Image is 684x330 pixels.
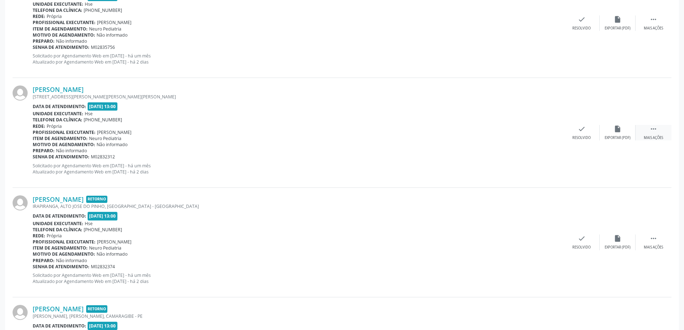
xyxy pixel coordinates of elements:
[644,135,663,140] div: Mais ações
[97,251,127,257] span: Não informado
[88,212,118,220] span: [DATE] 13:00
[33,245,88,251] b: Item de agendamento:
[33,135,88,141] b: Item de agendamento:
[86,196,107,203] span: Retorno
[97,239,131,245] span: [PERSON_NAME]
[33,111,83,117] b: Unidade executante:
[650,15,657,23] i: 
[33,195,84,203] a: [PERSON_NAME]
[33,227,82,233] b: Telefone da clínica:
[13,85,28,101] img: img
[33,141,95,148] b: Motivo de agendamento:
[33,264,89,270] b: Senha de atendimento:
[33,123,45,129] b: Rede:
[56,257,87,264] span: Não informado
[578,125,586,133] i: check
[91,264,115,270] span: M02832374
[91,154,115,160] span: M02832312
[33,117,82,123] b: Telefone da clínica:
[33,313,564,319] div: [PERSON_NAME], [PERSON_NAME], CAMARAGIBE - PE
[614,125,622,133] i: insert_drive_file
[33,19,96,25] b: Profissional executante:
[13,195,28,210] img: img
[614,234,622,242] i: insert_drive_file
[572,135,591,140] div: Resolvido
[88,322,118,330] span: [DATE] 13:00
[605,26,631,31] div: Exportar (PDF)
[605,245,631,250] div: Exportar (PDF)
[33,251,95,257] b: Motivo de agendamento:
[33,323,86,329] b: Data de atendimento:
[578,234,586,242] i: check
[47,13,62,19] span: Própria
[13,305,28,320] img: img
[644,245,663,250] div: Mais ações
[33,272,564,284] p: Solicitado por Agendamento Web em [DATE] - há um mês Atualizado por Agendamento Web em [DATE] - h...
[33,213,86,219] b: Data de atendimento:
[47,233,62,239] span: Própria
[85,1,93,7] span: Hse
[33,44,89,50] b: Senha de atendimento:
[33,26,88,32] b: Item de agendamento:
[33,38,55,44] b: Preparo:
[97,19,131,25] span: [PERSON_NAME]
[33,203,564,209] div: IRAPIRANGA, ALTO JOSE DO PINHO, [GEOGRAPHIC_DATA] - [GEOGRAPHIC_DATA]
[33,154,89,160] b: Senha de atendimento:
[33,1,83,7] b: Unidade executante:
[33,85,84,93] a: [PERSON_NAME]
[33,220,83,227] b: Unidade executante:
[91,44,115,50] span: M02835756
[33,13,45,19] b: Rede:
[85,220,93,227] span: Hse
[56,148,87,154] span: Não informado
[33,32,95,38] b: Motivo de agendamento:
[33,305,84,313] a: [PERSON_NAME]
[33,7,82,13] b: Telefone da clínica:
[33,163,564,175] p: Solicitado por Agendamento Web em [DATE] - há um mês Atualizado por Agendamento Web em [DATE] - h...
[88,102,118,111] span: [DATE] 13:00
[33,148,55,154] b: Preparo:
[572,245,591,250] div: Resolvido
[89,245,121,251] span: Neuro Pediatria
[56,38,87,44] span: Não informado
[84,117,122,123] span: [PHONE_NUMBER]
[578,15,586,23] i: check
[85,111,93,117] span: Hse
[572,26,591,31] div: Resolvido
[89,135,121,141] span: Neuro Pediatria
[97,32,127,38] span: Não informado
[33,53,564,65] p: Solicitado por Agendamento Web em [DATE] - há um mês Atualizado por Agendamento Web em [DATE] - h...
[97,141,127,148] span: Não informado
[33,239,96,245] b: Profissional executante:
[33,257,55,264] b: Preparo:
[86,305,107,313] span: Retorno
[605,135,631,140] div: Exportar (PDF)
[650,125,657,133] i: 
[33,233,45,239] b: Rede:
[650,234,657,242] i: 
[84,7,122,13] span: [PHONE_NUMBER]
[33,94,564,100] div: [STREET_ADDRESS][PERSON_NAME][PERSON_NAME][PERSON_NAME]
[47,123,62,129] span: Própria
[33,103,86,110] b: Data de atendimento:
[33,129,96,135] b: Profissional executante:
[89,26,121,32] span: Neuro Pediatria
[644,26,663,31] div: Mais ações
[84,227,122,233] span: [PHONE_NUMBER]
[97,129,131,135] span: [PERSON_NAME]
[614,15,622,23] i: insert_drive_file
